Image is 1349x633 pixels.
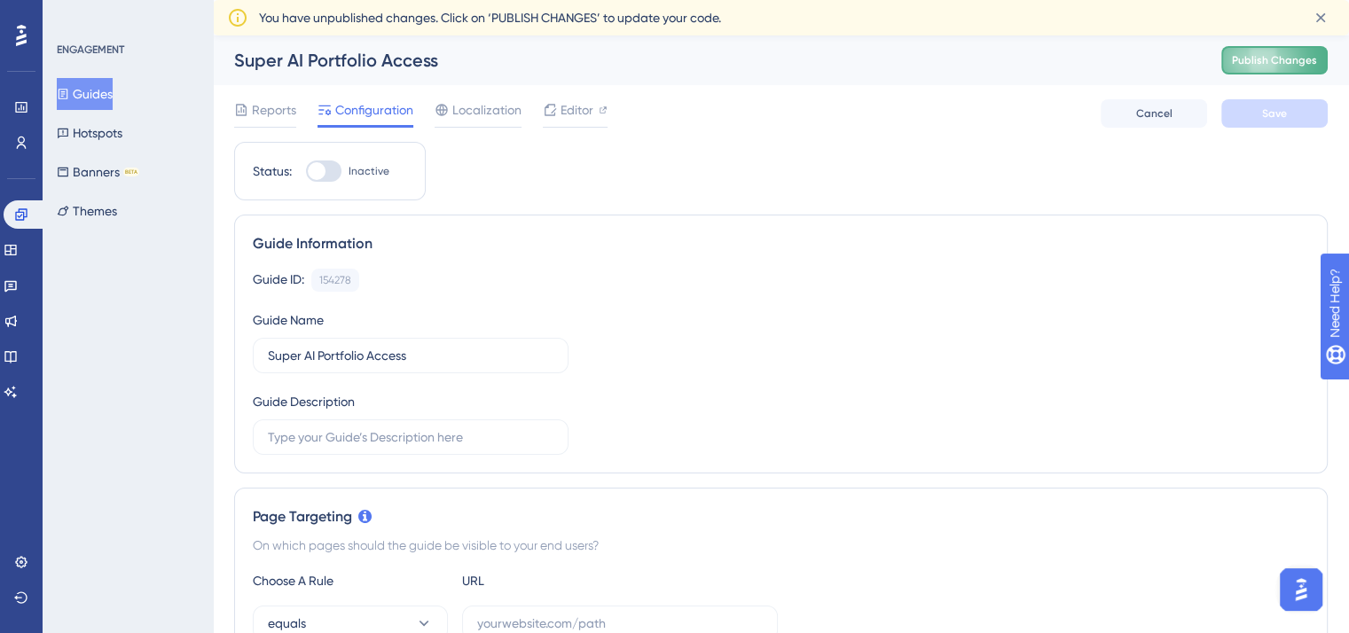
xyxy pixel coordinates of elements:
[57,78,113,110] button: Guides
[252,99,296,121] span: Reports
[57,117,122,149] button: Hotspots
[335,99,413,121] span: Configuration
[349,164,389,178] span: Inactive
[268,346,553,365] input: Type your Guide’s Name here
[42,4,111,26] span: Need Help?
[234,48,1177,73] div: Super AI Portfolio Access
[253,506,1309,527] div: Page Targeting
[253,570,448,591] div: Choose A Rule
[1274,563,1328,616] iframe: UserGuiding AI Assistant Launcher
[57,195,117,227] button: Themes
[1101,99,1207,128] button: Cancel
[57,43,124,57] div: ENGAGEMENT
[268,427,553,447] input: Type your Guide’s Description here
[1262,106,1287,121] span: Save
[253,269,304,292] div: Guide ID:
[452,99,522,121] span: Localization
[57,156,139,188] button: BannersBETA
[319,273,351,287] div: 154278
[1136,106,1173,121] span: Cancel
[1221,99,1328,128] button: Save
[462,570,657,591] div: URL
[253,160,292,182] div: Status:
[561,99,593,121] span: Editor
[253,535,1309,556] div: On which pages should the guide be visible to your end users?
[253,233,1309,254] div: Guide Information
[1232,53,1317,67] span: Publish Changes
[259,7,721,28] span: You have unpublished changes. Click on ‘PUBLISH CHANGES’ to update your code.
[477,613,763,633] input: yourwebsite.com/path
[1221,46,1328,74] button: Publish Changes
[253,391,355,412] div: Guide Description
[253,309,324,331] div: Guide Name
[123,168,139,176] div: BETA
